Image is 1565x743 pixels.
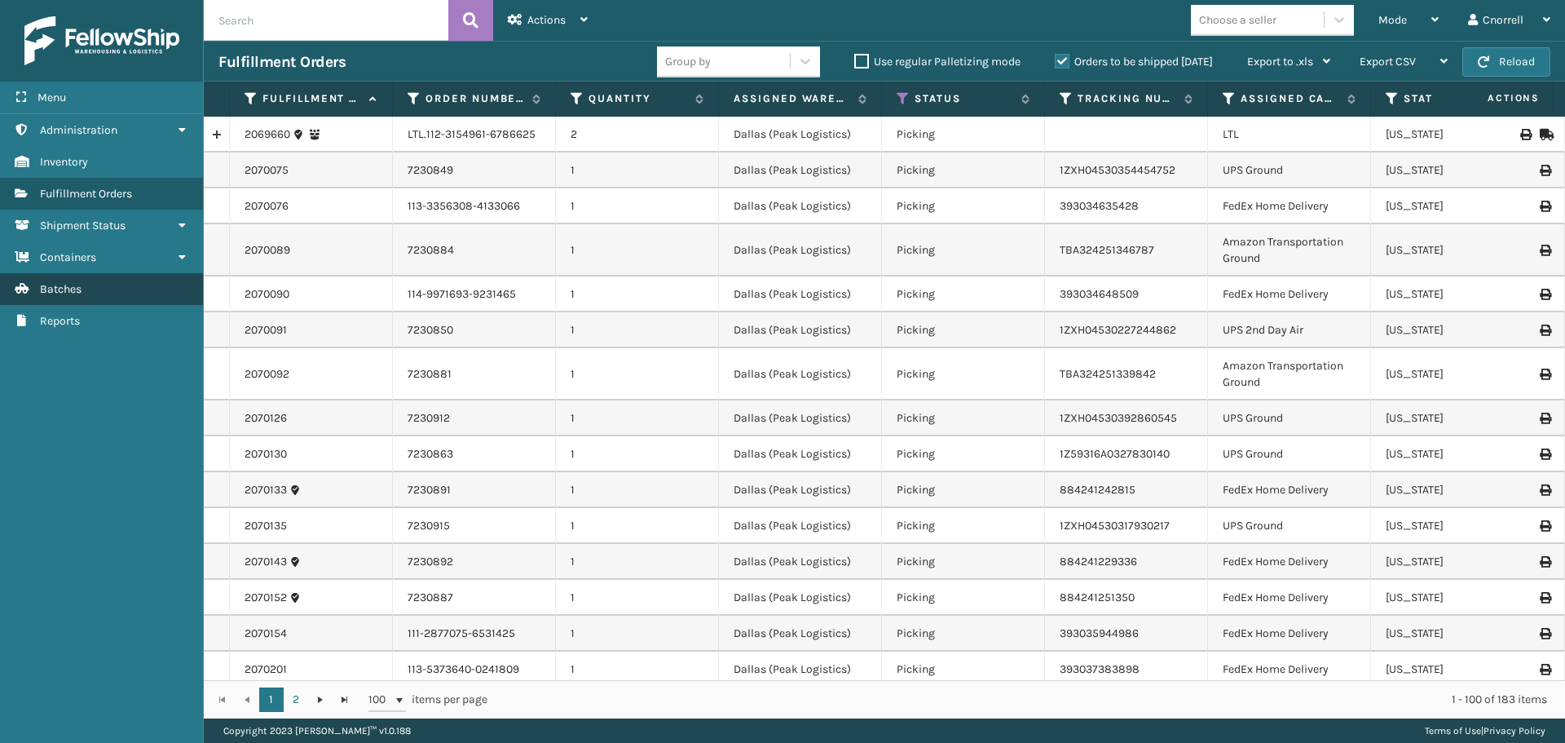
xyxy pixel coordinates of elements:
span: 100 [368,692,393,708]
td: Dallas (Peak Logistics) [719,348,882,400]
a: 2070076 [245,198,289,214]
a: 2070090 [245,286,289,303]
a: 393034648509 [1060,287,1139,301]
td: Picking [882,508,1045,544]
span: Shipment Status [40,219,126,232]
td: Amazon Transportation Ground [1208,224,1371,276]
td: [US_STATE] [1371,348,1534,400]
a: 1ZXH04530392860545 [1060,411,1177,425]
td: Dallas (Peak Logistics) [719,580,882,616]
label: State [1404,91,1502,106]
a: 2070133 [245,482,287,498]
label: Fulfillment Order Id [262,91,361,106]
td: 1 [556,616,719,652]
td: 7230849 [393,153,556,188]
label: Use regular Palletizing mode [854,55,1021,69]
span: Administration [40,123,117,137]
a: 2070091 [245,322,287,338]
td: FedEx Home Delivery [1208,616,1371,652]
td: Dallas (Peak Logistics) [719,400,882,436]
td: Picking [882,580,1045,616]
a: 2070201 [245,661,287,678]
td: [US_STATE] [1371,580,1534,616]
td: 111-2877075-6531425 [393,616,556,652]
span: Export to .xls [1247,55,1313,69]
i: Print Label [1540,449,1550,460]
img: logo [24,16,179,65]
td: [US_STATE] [1371,508,1534,544]
td: 1 [556,508,719,544]
td: UPS Ground [1208,153,1371,188]
i: Print BOL [1520,129,1530,140]
a: 2070143 [245,554,287,570]
td: Picking [882,188,1045,224]
td: [US_STATE] [1371,117,1534,153]
p: Copyright 2023 [PERSON_NAME]™ v 1.0.188 [223,719,411,743]
td: Picking [882,276,1045,312]
i: Print Label [1540,413,1550,424]
span: Reports [40,314,80,328]
td: 1 [556,472,719,508]
a: 1ZXH04530317930217 [1060,519,1170,533]
td: Dallas (Peak Logistics) [719,276,882,312]
td: [US_STATE] [1371,436,1534,472]
td: 1 [556,348,719,400]
td: Amazon Transportation Ground [1208,348,1371,400]
a: 2070154 [245,626,287,642]
td: Picking [882,544,1045,580]
td: [US_STATE] [1371,312,1534,348]
a: TBA324251339842 [1060,367,1156,381]
td: Dallas (Peak Logistics) [719,544,882,580]
i: Print Label [1540,592,1550,604]
label: Tracking Number [1078,91,1176,106]
td: FedEx Home Delivery [1208,580,1371,616]
a: Go to the last page [333,688,357,712]
label: Status [915,91,1013,106]
td: 7230887 [393,580,556,616]
i: Print Label [1540,289,1550,300]
td: Dallas (Peak Logistics) [719,508,882,544]
span: Menu [37,91,66,104]
span: Fulfillment Orders [40,187,132,201]
a: 1ZXH04530227244862 [1060,323,1176,337]
a: Go to the next page [308,688,333,712]
td: FedEx Home Delivery [1208,544,1371,580]
td: 2 [556,117,719,153]
td: Picking [882,652,1045,688]
td: 1 [556,400,719,436]
td: 7230884 [393,224,556,276]
label: Order Number [425,91,524,106]
i: Print Label [1540,201,1550,212]
i: Print Label [1540,484,1550,496]
a: TBA324251346787 [1060,243,1154,257]
span: Go to the last page [338,693,351,706]
td: [US_STATE] [1371,616,1534,652]
td: UPS Ground [1208,400,1371,436]
td: FedEx Home Delivery [1208,652,1371,688]
td: UPS Ground [1208,436,1371,472]
td: 1 [556,153,719,188]
h3: Fulfillment Orders [218,52,346,72]
td: Dallas (Peak Logistics) [719,312,882,348]
td: [US_STATE] [1371,472,1534,508]
a: 2069660 [245,126,290,143]
a: 2070130 [245,446,287,462]
a: 884241229336 [1060,555,1137,568]
span: Containers [40,250,96,264]
a: 2 [284,688,308,712]
div: 1 - 100 of 183 items [510,692,1547,708]
div: | [1425,719,1545,743]
label: Quantity [589,91,687,106]
td: [US_STATE] [1371,224,1534,276]
a: 884241242815 [1060,483,1135,497]
a: 2070089 [245,242,290,259]
i: Print Label [1540,165,1550,176]
td: UPS Ground [1208,508,1371,544]
span: Actions [1436,85,1550,112]
td: 7230912 [393,400,556,436]
div: Choose a seller [1199,11,1276,29]
td: 7230863 [393,436,556,472]
td: 113-3356308-4133066 [393,188,556,224]
td: 1 [556,188,719,224]
td: LTL.112-3154961-6786625 [393,117,556,153]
